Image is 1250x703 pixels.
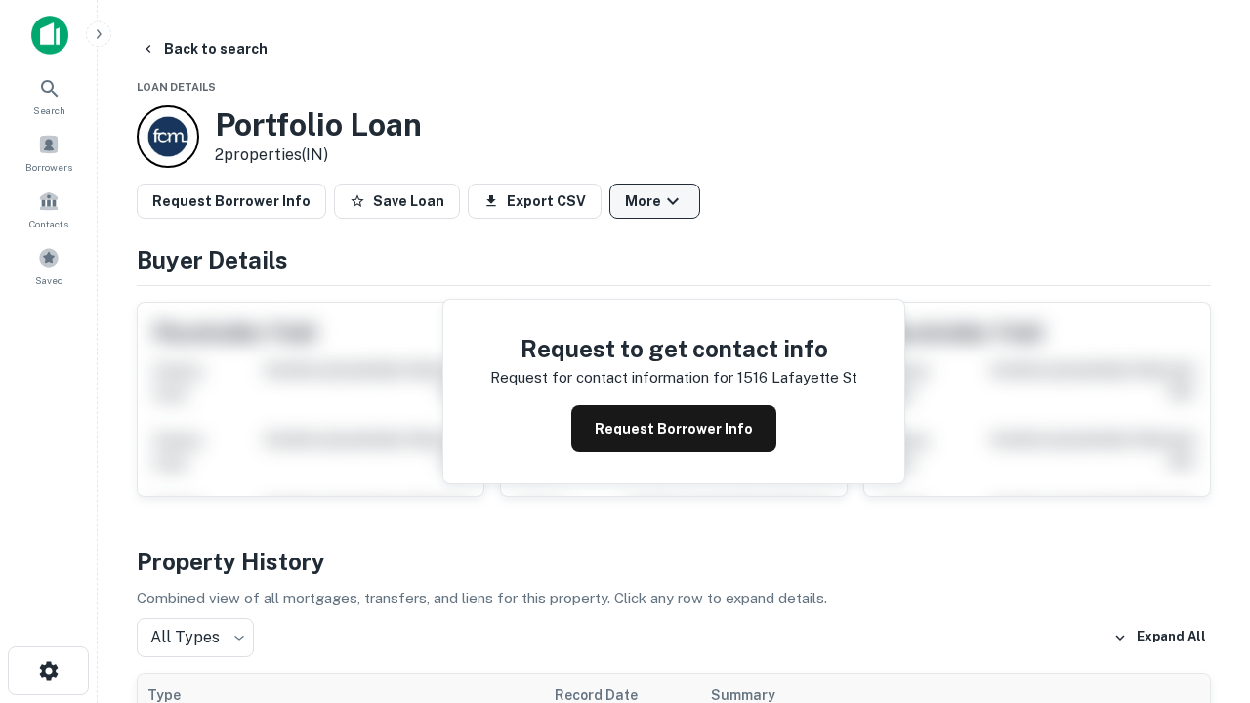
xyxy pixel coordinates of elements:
span: Loan Details [137,81,216,93]
h4: Buyer Details [137,242,1211,277]
button: Export CSV [468,184,602,219]
span: Saved [35,272,63,288]
p: Combined view of all mortgages, transfers, and liens for this property. Click any row to expand d... [137,587,1211,610]
span: Borrowers [25,159,72,175]
span: Contacts [29,216,68,231]
p: Request for contact information for [490,366,733,390]
img: capitalize-icon.png [31,16,68,55]
button: Request Borrower Info [137,184,326,219]
a: Contacts [6,183,92,235]
a: Borrowers [6,126,92,179]
h3: Portfolio Loan [215,106,422,144]
button: More [609,184,700,219]
h4: Property History [137,544,1211,579]
button: Back to search [133,31,275,66]
button: Save Loan [334,184,460,219]
div: All Types [137,618,254,657]
p: 2 properties (IN) [215,144,422,167]
button: Expand All [1108,623,1211,652]
span: Search [33,103,65,118]
a: Search [6,69,92,122]
h4: Request to get contact info [490,331,857,366]
iframe: Chat Widget [1152,547,1250,641]
a: Saved [6,239,92,292]
p: 1516 lafayette st [737,366,857,390]
button: Request Borrower Info [571,405,776,452]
